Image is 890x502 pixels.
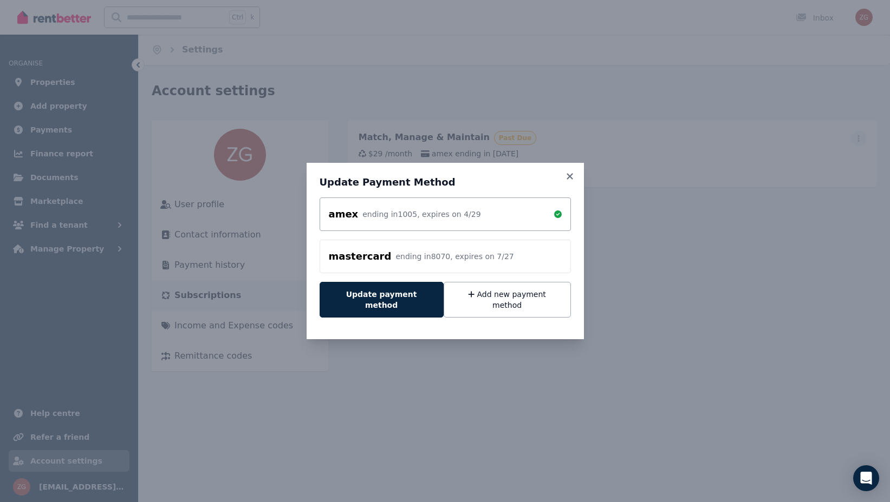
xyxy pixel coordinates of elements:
button: Update payment method [320,282,444,318]
div: ending in 8070 , expires on 7 / 27 [395,251,514,262]
h3: Update Payment Method [320,176,571,189]
div: ending in 1005 , expires on 4 / 29 [362,209,480,220]
div: mastercard [329,249,392,264]
div: amex [329,207,359,222]
div: Open Intercom Messenger [853,465,879,491]
button: Add new payment method [444,282,571,318]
